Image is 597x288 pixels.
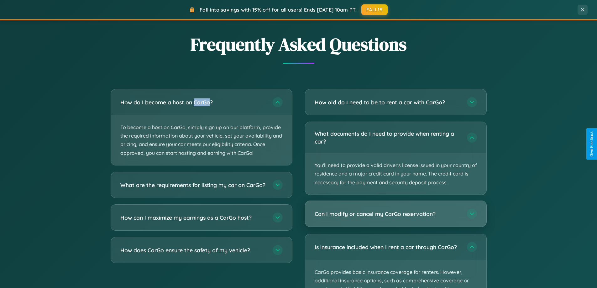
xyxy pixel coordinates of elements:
h3: What documents do I need to provide when renting a car? [315,130,461,145]
span: Fall into savings with 15% off for all users! Ends [DATE] 10am PT. [200,7,357,13]
h3: Can I modify or cancel my CarGo reservation? [315,210,461,218]
h3: How old do I need to be to rent a car with CarGo? [315,98,461,106]
h3: What are the requirements for listing my car on CarGo? [120,181,266,189]
h3: How do I become a host on CarGo? [120,98,266,106]
h3: Is insurance included when I rent a car through CarGo? [315,243,461,251]
p: To become a host on CarGo, simply sign up on our platform, provide the required information about... [111,115,292,165]
h3: How can I maximize my earnings as a CarGo host? [120,213,266,221]
p: You'll need to provide a valid driver's license issued in your country of residence and a major c... [305,153,486,195]
h2: Frequently Asked Questions [111,32,487,56]
h3: How does CarGo ensure the safety of my vehicle? [120,246,266,254]
button: FALL15 [361,4,388,15]
div: Give Feedback [589,131,594,157]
